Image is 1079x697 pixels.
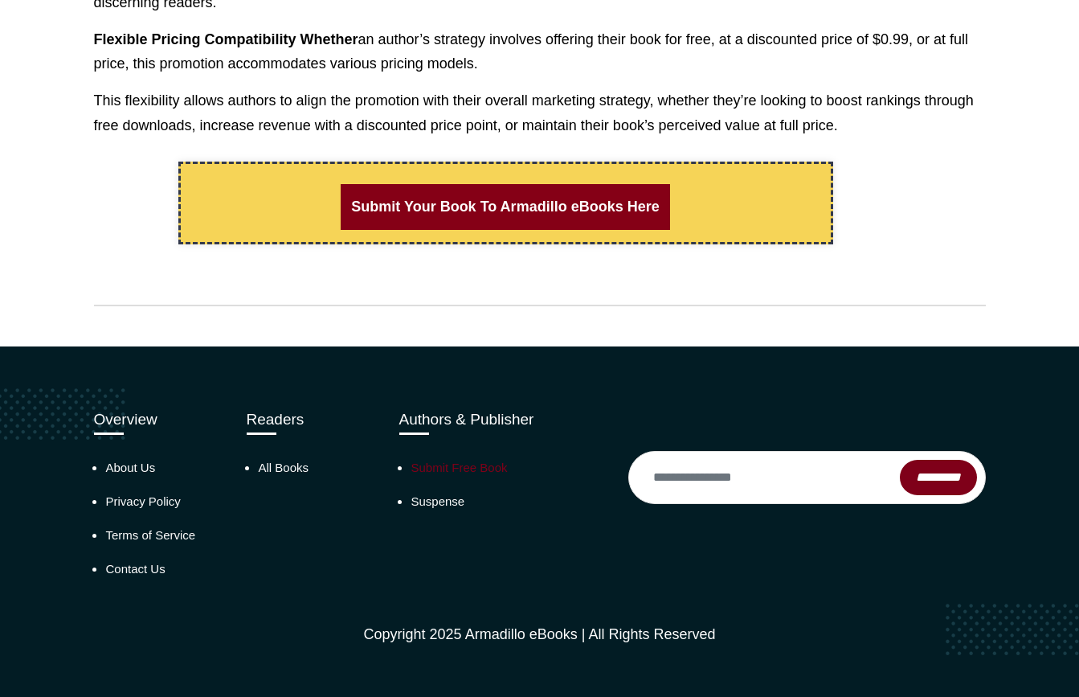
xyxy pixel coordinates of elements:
a: Contact Us [106,562,166,576]
a: Privacy Policy [106,494,181,508]
p: Copyright 2025 Armadillo eBooks | All Rights Reserved [94,624,986,646]
h3: Authors & Publisher [399,411,604,429]
a: About Us [106,461,156,474]
a: All Books [259,461,309,474]
a: Submit Free Book [411,461,508,474]
a: Submit Your Book To Armadillo eBooks Here [341,184,669,230]
p: an author’s strategy involves offering their book for free, at a discounted price of $0.99, or at... [94,27,986,76]
strong: Flexible Pricing Compatibility Whether [94,31,358,47]
h3: Readers [247,411,375,429]
a: Terms of Service [106,528,196,542]
a: Suspense [411,494,465,508]
h3: Overview [94,411,223,429]
p: This flexibility allows authors to align the promotion with their overall marketing strategy, whe... [94,88,986,137]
